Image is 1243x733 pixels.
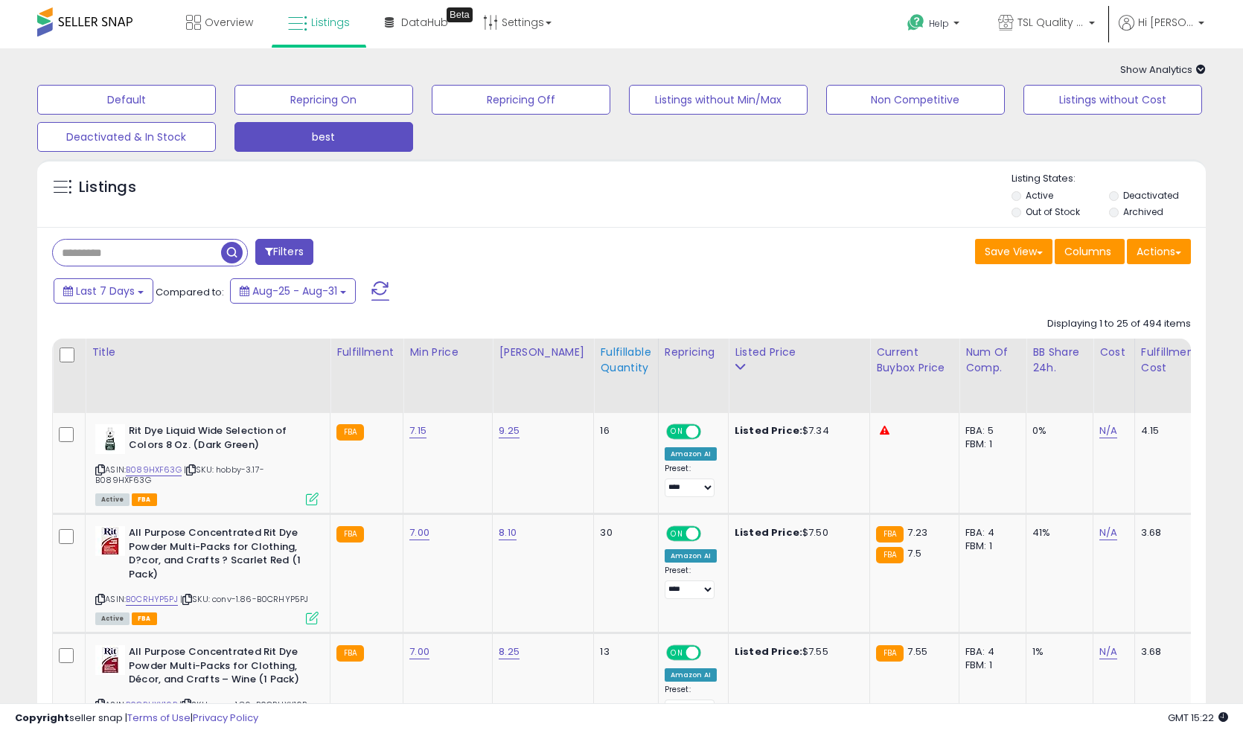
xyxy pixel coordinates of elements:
span: Overview [205,15,253,30]
button: best [234,122,413,152]
strong: Copyright [15,711,69,725]
b: Listed Price: [735,423,802,438]
a: N/A [1099,525,1117,540]
a: Hi [PERSON_NAME] [1119,15,1204,48]
a: B089HXF63G [126,464,182,476]
button: Actions [1127,239,1191,264]
span: Help [929,17,949,30]
div: FBA: 4 [965,645,1014,659]
b: All Purpose Concentrated Rit Dye Powder Multi-Packs for Clothing, Décor, and Crafts – Wine (1 Pack) [129,645,310,691]
span: All listings currently available for purchase on Amazon [95,493,130,506]
a: B0CRHXY16B [126,699,177,711]
label: Active [1026,189,1053,202]
div: FBM: 1 [965,438,1014,451]
span: Hi [PERSON_NAME] [1138,15,1194,30]
b: Listed Price: [735,525,802,540]
div: Current Buybox Price [876,345,953,376]
span: Aug-25 - Aug-31 [252,284,337,298]
div: $7.55 [735,645,858,659]
div: Preset: [665,464,717,497]
b: All Purpose Concentrated Rit Dye Powder Multi-Packs for Clothing, D?cor, and Crafts ? Scarlet Red... [129,526,310,585]
span: 7.23 [907,525,927,540]
div: Preset: [665,685,717,718]
div: 41% [1032,526,1081,540]
div: FBM: 1 [965,659,1014,672]
span: | SKU: hobby-3.17-B089HXF63G [95,464,264,486]
button: Aug-25 - Aug-31 [230,278,356,304]
div: Listed Price [735,345,863,360]
a: 8.25 [499,644,520,659]
label: Out of Stock [1026,205,1080,218]
span: ON [668,528,686,540]
small: FBA [876,526,904,542]
a: N/A [1099,423,1117,438]
div: Fulfillment Cost [1141,345,1198,376]
div: seller snap | | [15,711,258,726]
img: 51yE+eg6SzL._SL40_.jpg [95,526,125,556]
a: 7.00 [409,525,429,540]
span: 7.55 [907,644,927,659]
div: Amazon AI [665,447,717,461]
button: Filters [255,239,313,265]
button: Non Competitive [826,85,1005,115]
div: 3.68 [1141,645,1193,659]
img: 51GAt7cdkCL._SL40_.jpg [95,645,125,675]
div: 30 [600,526,646,540]
b: Rit Dye Liquid Wide Selection of Colors 8 Oz. (Dark Green) [129,424,310,455]
a: B0CRHYP5PJ [126,593,178,606]
button: Repricing Off [432,85,610,115]
small: FBA [876,645,904,662]
span: OFF [698,528,722,540]
div: Displaying 1 to 25 of 494 items [1047,317,1191,331]
div: Preset: [665,566,717,599]
div: ASIN: [95,526,319,623]
small: FBA [336,424,364,441]
span: OFF [698,426,722,438]
span: FBA [132,612,157,625]
span: Compared to: [156,285,224,299]
small: FBA [336,645,364,662]
button: Deactivated & In Stock [37,122,216,152]
div: 16 [600,424,646,438]
div: FBM: 1 [965,540,1014,553]
div: 3.68 [1141,526,1193,540]
span: TSL Quality Products [1017,15,1084,30]
a: Privacy Policy [193,711,258,725]
button: Repricing On [234,85,413,115]
div: Fulfillment [336,345,397,360]
label: Archived [1123,205,1163,218]
div: 1% [1032,645,1081,659]
span: FBA [132,493,157,506]
div: BB Share 24h. [1032,345,1087,376]
i: Get Help [907,13,925,32]
a: Help [895,2,974,48]
button: Default [37,85,216,115]
div: $7.34 [735,424,858,438]
span: ON [668,426,686,438]
div: ASIN: [95,424,319,504]
div: $7.50 [735,526,858,540]
div: Title [92,345,324,360]
button: Listings without Min/Max [629,85,808,115]
span: Show Analytics [1120,63,1206,77]
label: Deactivated [1123,189,1179,202]
span: OFF [698,647,722,659]
div: Repricing [665,345,722,360]
button: Save View [975,239,1052,264]
span: 2025-09-8 15:22 GMT [1168,711,1228,725]
div: Cost [1099,345,1128,360]
div: Amazon AI [665,668,717,682]
button: Listings without Cost [1023,85,1202,115]
div: Amazon AI [665,549,717,563]
p: Listing States: [1012,172,1206,186]
small: FBA [876,547,904,563]
a: 7.15 [409,423,426,438]
span: DataHub [401,15,448,30]
div: Fulfillable Quantity [600,345,651,376]
span: Columns [1064,244,1111,259]
button: Columns [1055,239,1125,264]
span: | SKU: conv-1.86-B0CRHYP5PJ [180,593,309,605]
img: 41H9C4eJYPL._SL40_.jpg [95,424,125,454]
span: ON [668,647,686,659]
span: | SKU: conv-1.86-B0CRHXY16B [179,699,307,711]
